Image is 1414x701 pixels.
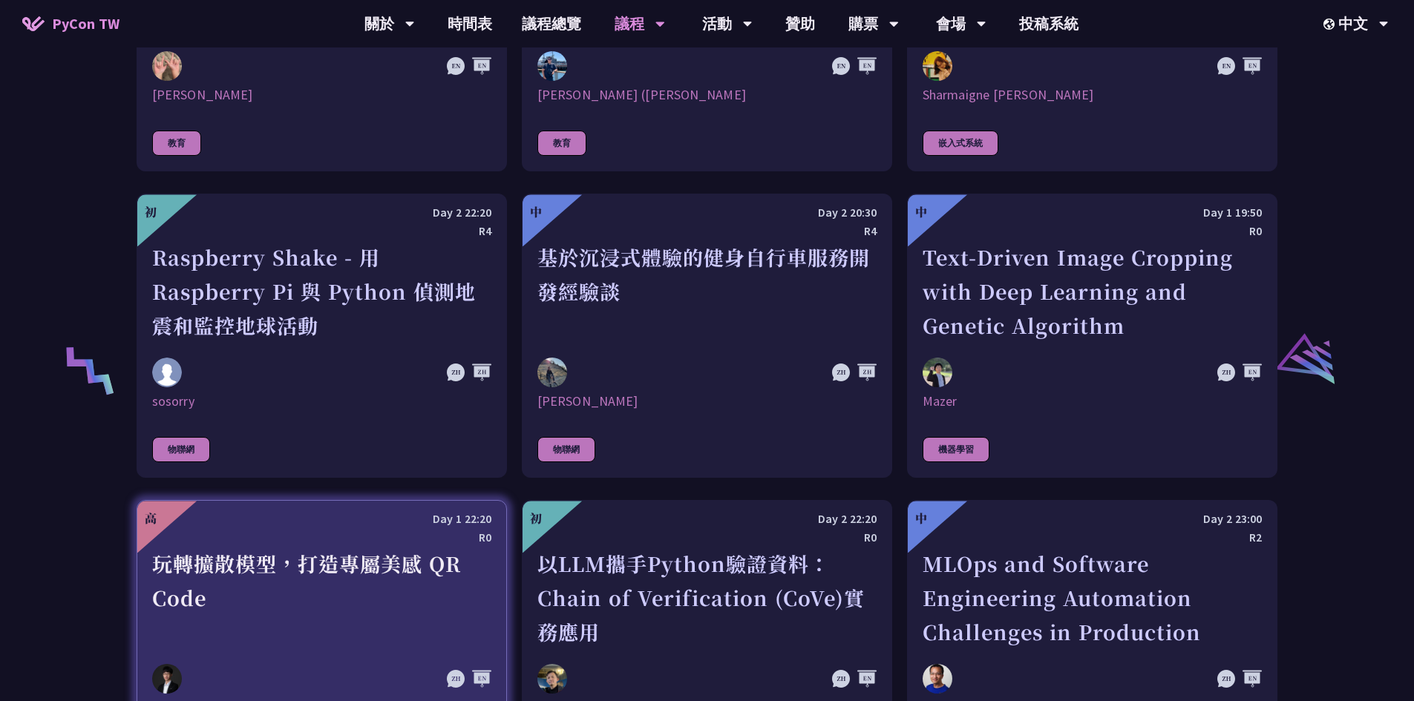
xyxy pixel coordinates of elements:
div: 基於沉浸式體驗的健身自行車服務開發經驗談 [537,240,877,343]
img: 程俊培 [923,664,952,694]
div: [PERSON_NAME] [537,392,877,410]
div: 中 [915,203,927,221]
div: Day 2 22:20 [537,510,877,528]
a: 初 Day 2 22:20 R4 Raspberry Shake - 用 Raspberry Pi 與 Python 偵測地震和監控地球活動 sosorry sosorry 物聯網 [137,194,507,478]
img: Ethan Chang [152,51,182,81]
img: Jiawei [152,664,182,694]
div: R4 [537,222,877,240]
div: R0 [152,528,491,547]
div: R4 [152,222,491,240]
div: 物聯網 [537,437,595,462]
div: Sharmaigne [PERSON_NAME] [923,86,1262,104]
img: Peter [537,358,567,387]
div: 初 [145,203,157,221]
a: PyCon TW [7,5,134,42]
img: Mazer [923,358,952,387]
div: Mazer [923,392,1262,410]
div: R0 [923,222,1262,240]
div: 機器學習 [923,437,989,462]
a: 中 Day 2 20:30 R4 基於沉浸式體驗的健身自行車服務開發經驗談 Peter [PERSON_NAME] 物聯網 [522,194,892,478]
div: sosorry [152,392,491,410]
div: R0 [537,528,877,547]
div: 初 [530,510,542,527]
div: 玩轉擴散模型，打造專屬美感 QR Code [152,547,491,649]
div: [PERSON_NAME] ([PERSON_NAME] [537,86,877,104]
div: MLOps and Software Engineering Automation Challenges in Production [923,547,1262,649]
div: 物聯網 [152,437,210,462]
div: 高 [145,510,157,527]
img: sosorry [152,358,182,387]
img: Sharmaigne Angelie Mabano [923,51,952,81]
div: [PERSON_NAME] [152,86,491,104]
img: Locale Icon [1323,19,1338,30]
div: Day 1 22:20 [152,510,491,528]
div: R2 [923,528,1262,547]
div: 教育 [537,131,586,156]
div: Day 2 20:30 [537,203,877,222]
div: Text-Driven Image Cropping with Deep Learning and Genetic Algorithm [923,240,1262,343]
img: Chieh-Hung (Jeff) Cheng [537,51,567,81]
div: Day 2 23:00 [923,510,1262,528]
span: PyCon TW [52,13,120,35]
div: Day 2 22:20 [152,203,491,222]
div: 中 [530,203,542,221]
div: Raspberry Shake - 用 Raspberry Pi 與 Python 偵測地震和監控地球活動 [152,240,491,343]
img: Kevin Tseng [537,664,567,694]
img: Home icon of PyCon TW 2025 [22,16,45,31]
div: 嵌入式系統 [923,131,998,156]
div: Day 1 19:50 [923,203,1262,222]
div: 中 [915,510,927,527]
div: 以LLM攜手Python驗證資料：Chain of Verification (CoVe)實務應用 [537,547,877,649]
a: 中 Day 1 19:50 R0 Text-Driven Image Cropping with Deep Learning and Genetic Algorithm Mazer Mazer ... [907,194,1277,478]
div: 教育 [152,131,201,156]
